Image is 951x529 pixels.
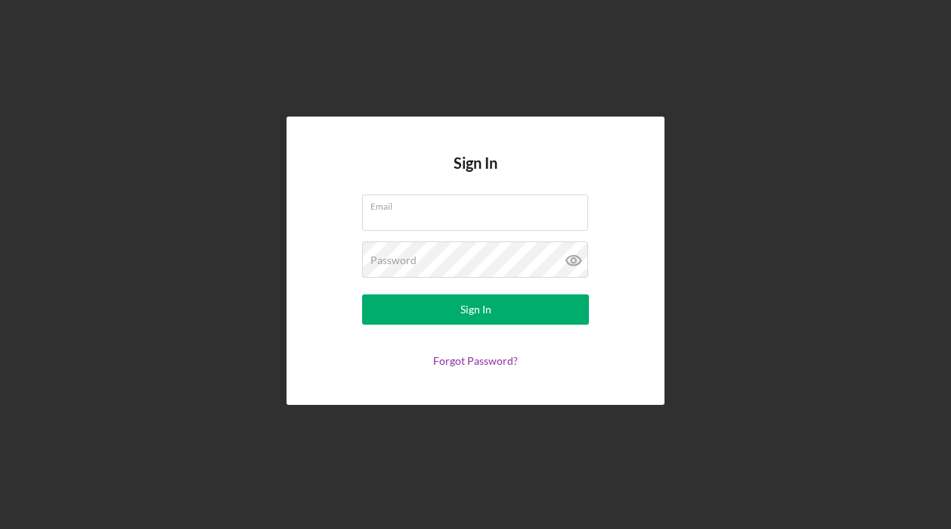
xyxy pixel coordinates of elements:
label: Email [370,195,588,212]
label: Password [370,254,417,266]
a: Forgot Password? [433,354,518,367]
button: Sign In [362,294,589,325]
h4: Sign In [454,154,497,194]
div: Sign In [460,294,491,325]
